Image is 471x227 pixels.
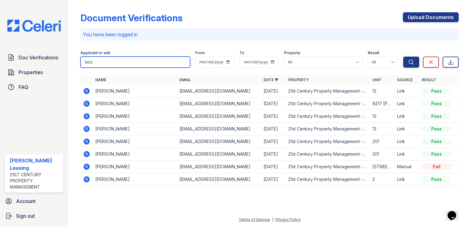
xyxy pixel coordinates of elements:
[370,110,395,123] td: 13
[177,148,261,161] td: [EMAIL_ADDRESS][DOMAIN_NAME]
[93,123,177,135] td: [PERSON_NAME]
[177,98,261,110] td: [EMAIL_ADDRESS][DOMAIN_NAME]
[177,173,261,186] td: [EMAIL_ADDRESS][DOMAIN_NAME]
[370,123,395,135] td: 13
[93,85,177,98] td: [PERSON_NAME]
[10,157,61,172] div: [PERSON_NAME] Leasing
[239,217,270,222] a: Terms of Service
[422,138,451,145] div: Pass
[2,210,66,222] a: Sign out
[286,135,370,148] td: 21st Century Property Management - [GEOGRAPHIC_DATA]
[261,98,286,110] td: [DATE]
[80,12,182,23] div: Document Verifications
[83,31,456,38] p: You have been logged in
[195,50,205,55] label: From
[286,85,370,98] td: 21st Century Property Management - [GEOGRAPHIC_DATA]
[93,161,177,173] td: [PERSON_NAME]
[422,78,436,82] a: Result
[2,20,66,32] img: CE_Logo_Blue-a8612792a0a2168367f1c8372b55b34899dd931a85d93a1a3d3e32e68fde9ad4.png
[286,173,370,186] td: 21st Century Property Management - [GEOGRAPHIC_DATA]
[5,51,63,64] a: Doc Verifications
[95,78,106,82] a: Name
[286,110,370,123] td: 21st Century Property Management - [GEOGRAPHIC_DATA]
[80,57,190,68] input: Search by name, email, or unit number
[395,173,419,186] td: Link
[177,135,261,148] td: [EMAIL_ADDRESS][DOMAIN_NAME]
[422,113,451,119] div: Pass
[177,110,261,123] td: [EMAIL_ADDRESS][DOMAIN_NAME]
[93,148,177,161] td: [PERSON_NAME]
[179,78,191,82] a: Email
[240,50,244,55] label: To
[177,85,261,98] td: [EMAIL_ADDRESS][DOMAIN_NAME]
[177,161,261,173] td: [EMAIL_ADDRESS][DOMAIN_NAME]
[286,161,370,173] td: 21st Century Property Management - [GEOGRAPHIC_DATA]
[177,123,261,135] td: [EMAIL_ADDRESS][DOMAIN_NAME]
[261,85,286,98] td: [DATE]
[16,212,35,220] span: Sign out
[264,78,278,82] a: Date ▼
[370,161,395,173] td: [STREET_ADDRESS]
[5,66,63,78] a: Properties
[261,110,286,123] td: [DATE]
[284,50,300,55] label: Property
[422,126,451,132] div: Pass
[80,50,110,55] label: Applicant or unit
[272,217,273,222] div: |
[261,148,286,161] td: [DATE]
[395,123,419,135] td: Link
[395,98,419,110] td: Link
[93,110,177,123] td: [PERSON_NAME]
[422,164,451,170] div: Fail
[286,123,370,135] td: 21st Century Property Management - [GEOGRAPHIC_DATA]
[288,78,309,82] a: Property
[93,98,177,110] td: [PERSON_NAME]
[370,98,395,110] td: 9217 [PERSON_NAME]
[395,110,419,123] td: Link
[372,78,382,82] a: Unit
[276,217,301,222] a: Privacy Policy
[422,176,451,182] div: Pass
[261,161,286,173] td: [DATE]
[368,50,379,55] label: Result
[422,101,451,107] div: Pass
[370,135,395,148] td: 201
[261,173,286,186] td: [DATE]
[93,135,177,148] td: [PERSON_NAME]
[395,161,419,173] td: Manual
[370,85,395,98] td: 13
[422,88,451,94] div: Pass
[10,172,61,190] div: 21st Century Property Management
[261,135,286,148] td: [DATE]
[261,123,286,135] td: [DATE]
[370,173,395,186] td: 2
[286,98,370,110] td: 21st Century Property Management - [GEOGRAPHIC_DATA]
[395,135,419,148] td: Link
[18,69,43,76] span: Properties
[397,78,413,82] a: Source
[5,81,63,93] a: FAQ
[395,148,419,161] td: Link
[286,148,370,161] td: 21st Century Property Management - [GEOGRAPHIC_DATA]
[445,202,465,221] iframe: chat widget
[395,85,419,98] td: Link
[2,195,66,207] a: Account
[18,54,58,61] span: Doc Verifications
[403,12,459,22] a: Upload Documents
[370,148,395,161] td: 201
[422,151,451,157] div: Pass
[18,83,28,91] span: FAQ
[93,173,177,186] td: [PERSON_NAME]
[16,197,35,205] span: Account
